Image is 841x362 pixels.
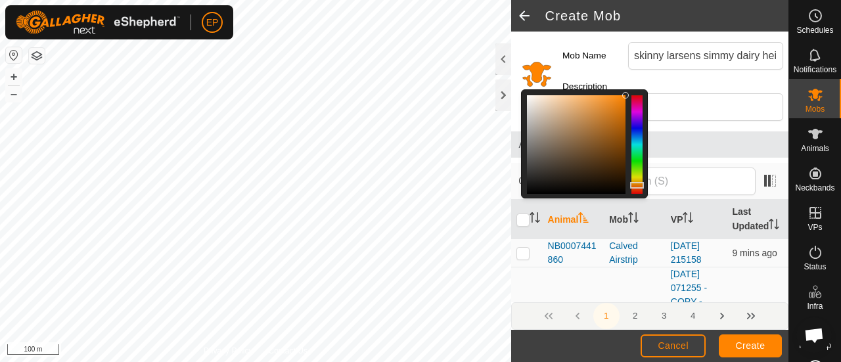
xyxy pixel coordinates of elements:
[709,303,735,329] button: Next Page
[671,269,707,335] a: [DATE] 071255 - COPY - COPY-VP083
[736,340,765,351] span: Create
[609,239,660,267] div: Calved Airstrip
[604,200,666,239] th: Mob
[795,184,834,192] span: Neckbands
[562,42,628,70] label: Mob Name
[807,302,823,310] span: Infra
[519,137,781,152] span: Animals
[806,105,825,113] span: Mobs
[206,16,219,30] span: EP
[794,66,836,74] span: Notifications
[641,334,706,357] button: Cancel
[268,345,307,357] a: Contact Us
[519,174,597,188] span: 0 selected of 747
[671,240,702,265] a: [DATE] 215158
[29,48,45,64] button: Map Layers
[738,303,764,329] button: Last Page
[769,221,779,231] p-sorticon: Activate to sort
[622,303,648,329] button: 2
[796,317,832,353] div: Open chat
[799,342,831,350] span: Heatmap
[651,303,677,329] button: 3
[727,200,788,239] th: Last Updated
[666,200,727,239] th: VP
[683,214,693,225] p-sorticon: Activate to sort
[658,340,689,351] span: Cancel
[578,214,589,225] p-sorticon: Activate to sort
[597,168,756,195] input: Search (S)
[807,223,822,231] span: VPs
[548,239,599,267] span: NB0007441860
[680,303,706,329] button: 4
[562,80,628,93] label: Description
[6,69,22,85] button: +
[204,345,253,357] a: Privacy Policy
[593,303,620,329] button: 1
[628,214,639,225] p-sorticon: Activate to sort
[6,47,22,63] button: Reset Map
[545,8,788,24] h2: Create Mob
[16,11,180,34] img: Gallagher Logo
[801,145,829,152] span: Animals
[6,86,22,102] button: –
[719,334,782,357] button: Create
[732,248,777,258] span: 11 Oct 2025, 5:11 pm
[543,200,604,239] th: Animal
[804,263,826,271] span: Status
[796,26,833,34] span: Schedules
[530,214,540,225] p-sorticon: Activate to sort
